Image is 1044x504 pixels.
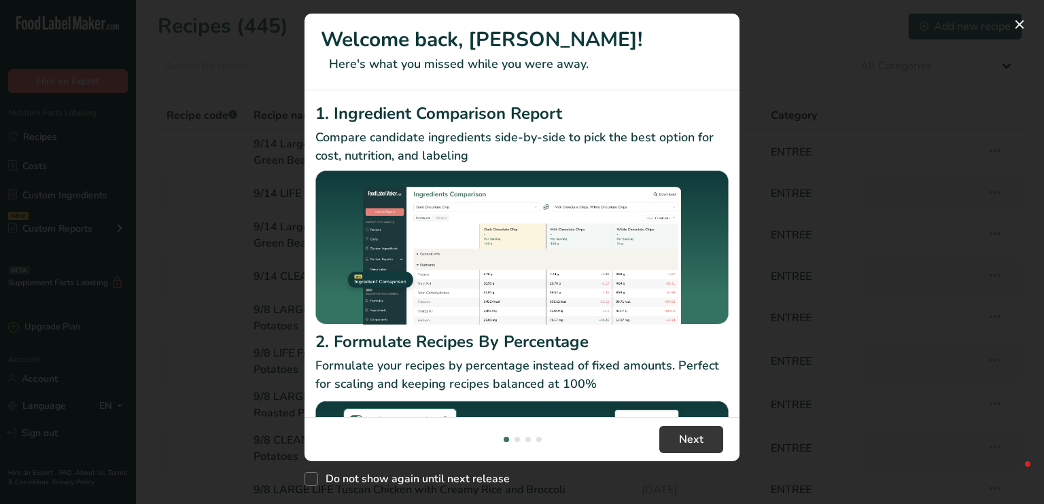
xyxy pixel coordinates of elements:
img: Ingredient Comparison Report [315,170,729,325]
h2: 1. Ingredient Comparison Report [315,101,729,126]
p: Here's what you missed while you were away. [321,55,723,73]
h2: 2. Formulate Recipes By Percentage [315,329,729,354]
button: Next [659,426,723,453]
h1: Welcome back, [PERSON_NAME]! [321,24,723,55]
iframe: Intercom live chat [998,458,1030,490]
span: Do not show again until next release [318,472,510,486]
span: Next [679,431,703,448]
p: Formulate your recipes by percentage instead of fixed amounts. Perfect for scaling and keeping re... [315,357,729,393]
p: Compare candidate ingredients side-by-side to pick the best option for cost, nutrition, and labeling [315,128,729,165]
